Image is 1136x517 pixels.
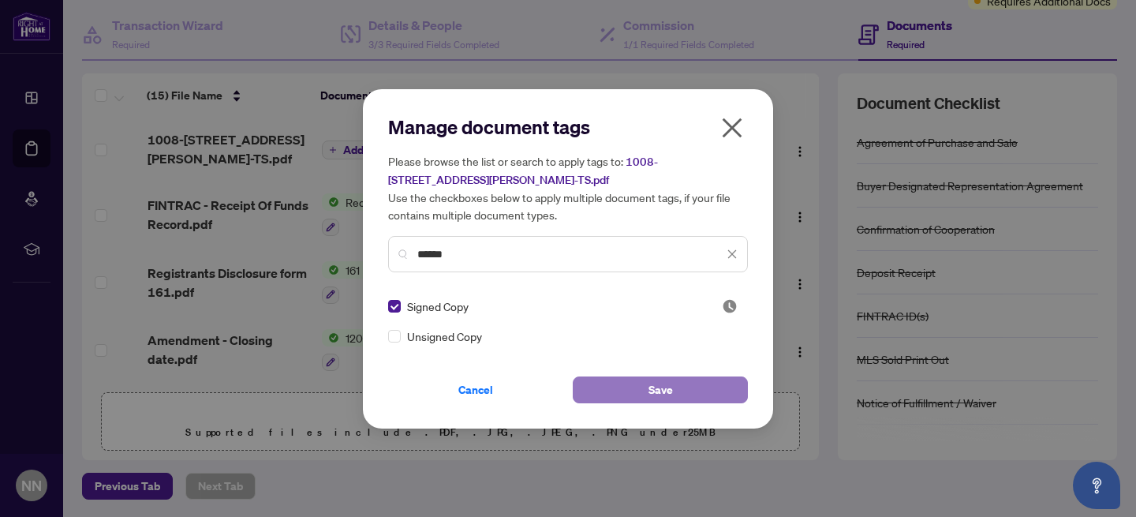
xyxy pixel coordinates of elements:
[722,298,738,314] span: Pending Review
[407,298,469,315] span: Signed Copy
[727,249,738,260] span: close
[407,328,482,345] span: Unsigned Copy
[388,114,748,140] h2: Manage document tags
[388,152,748,223] h5: Please browse the list or search to apply tags to: Use the checkboxes below to apply multiple doc...
[388,377,563,403] button: Cancel
[388,155,658,187] span: 1008-[STREET_ADDRESS][PERSON_NAME]-TS.pdf
[719,115,745,140] span: close
[648,377,673,403] span: Save
[722,298,738,314] img: status
[458,377,493,403] span: Cancel
[1073,462,1120,509] button: Open asap
[573,377,748,403] button: Save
